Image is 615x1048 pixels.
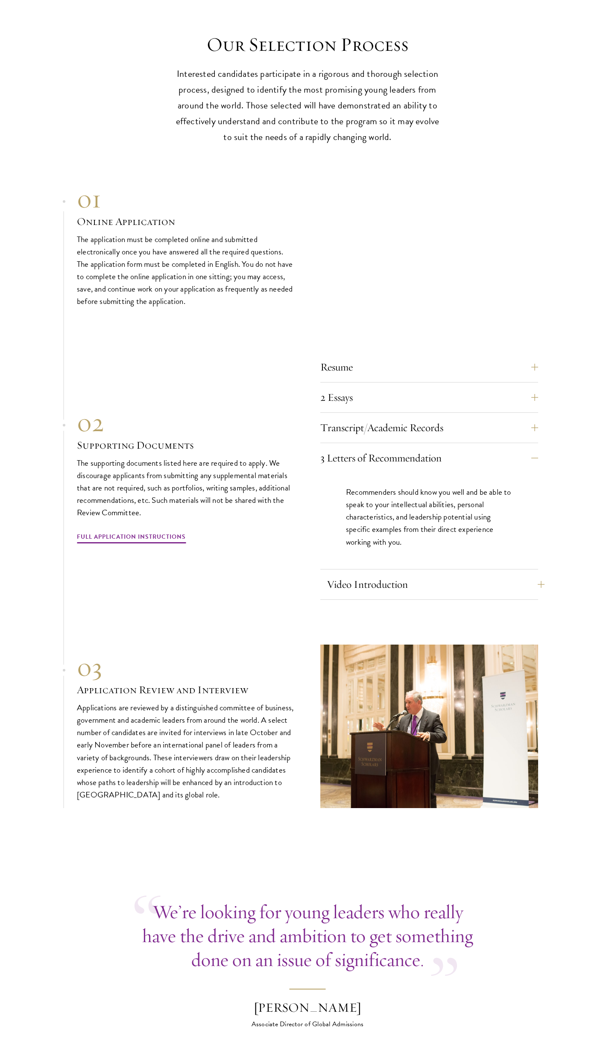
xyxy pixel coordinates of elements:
h2: Our Selection Process [175,33,440,57]
p: Interested candidates participate in a rigorous and thorough selection process, designed to ident... [175,66,440,145]
h3: Online Application [77,214,295,229]
h3: Application Review and Interview [77,683,295,697]
div: 01 [77,184,295,214]
a: Full Application Instructions [77,531,186,545]
h3: Supporting Documents [77,438,295,452]
p: We’re looking for young leaders who really have the drive and ambition to get something done on a... [135,900,480,972]
div: 03 [77,652,295,683]
p: The supporting documents listed here are required to apply. We discourage applicants from submitt... [77,457,295,519]
button: 3 Letters of Recommendation [320,448,538,468]
div: Associate Director of Global Admissions [233,1019,382,1029]
button: 2 Essays [320,387,538,408]
p: Applications are reviewed by a distinguished committee of business, government and academic leade... [77,701,295,801]
button: Video Introduction [327,574,545,595]
p: Recommenders should know you well and be able to speak to your intellectual abilities, personal c... [346,486,512,548]
div: [PERSON_NAME] [233,999,382,1016]
p: The application must be completed online and submitted electronically once you have answered all ... [77,233,295,307]
button: Transcript/Academic Records [320,417,538,438]
div: 02 [77,407,295,438]
button: Resume [320,357,538,377]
